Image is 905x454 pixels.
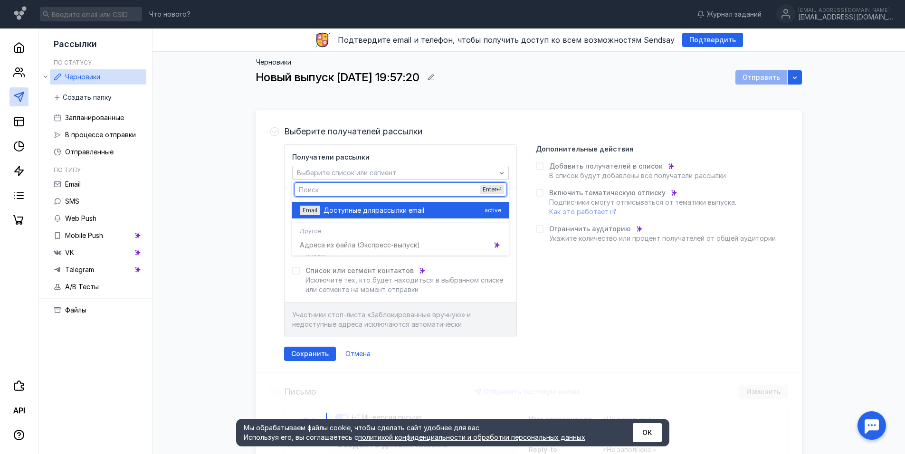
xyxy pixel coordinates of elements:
span: Исключите тех, кто будет находиться в выбранном списке или сегменте на момент отправки [305,276,503,293]
span: Ограничить аудиторию [549,224,631,234]
span: Рассылки [54,39,97,49]
span: В список будут добавлены все получатели рассылки [549,171,726,180]
a: Web Push [50,211,146,226]
div: grid [292,199,509,255]
span: Журнал заданий [707,9,762,19]
span: Включить тематическую отписку [549,188,666,198]
span: Участники стоп-листа «Заблокированные вручную» и недоступные адреса исключаются автоматически [292,311,471,328]
button: Подтвердить [682,33,743,47]
h5: По статусу [54,59,92,66]
span: Укажите количество или процент получателей от общей аудитории [549,234,776,242]
div: Мы обрабатываем файлы cookie, чтобы сделать сайт удобнее для вас. Используя его, вы соглашаетесь c [244,423,610,442]
input: Поиск [295,183,506,196]
span: рассылки email [375,206,424,215]
div: [EMAIL_ADDRESS][DOMAIN_NAME] [798,13,893,21]
span: Сохранить [291,350,329,358]
span: Новый выпуск [DATE] 19:57:20 [256,70,419,84]
a: Telegram [50,262,146,277]
span: SMS [65,197,79,205]
span: В процессе отправки [65,131,136,139]
button: EmailДоступные длярассылки emailactive [292,202,509,218]
a: Что нового? [144,11,195,18]
input: Введите email или CSID [40,7,142,21]
button: Создать папку [50,90,116,104]
a: Файлы [50,303,146,318]
span: Файлы [65,306,86,314]
h4: Дополнительные действия [536,145,634,153]
a: Email [50,177,146,192]
span: Подписчики смогут отписываться от тематики выпуска. [549,198,736,216]
button: ОК [633,423,662,442]
span: Список или сегмент контактов [305,266,414,275]
span: active [485,206,501,215]
h4: Выберите получателей рассылки [284,127,422,136]
h5: По типу [54,166,81,173]
span: Mobile Push [65,231,103,239]
span: Получатели рассылки [292,152,370,162]
span: Выберите список или сегмент [297,169,396,177]
span: Подтвердить [689,36,736,44]
span: Email [65,180,81,188]
span: VK [65,248,74,256]
a: Журнал заданий [692,9,766,19]
div: [EMAIL_ADDRESS][DOMAIN_NAME] [798,7,893,13]
span: Создать папку [63,94,112,102]
a: SMS [50,194,146,209]
a: VK [50,245,146,260]
span: Enter [483,186,496,193]
span: Подтвердите email и телефон, чтобы получить доступ ко всем возможностям Sendsay [338,35,675,45]
span: Запланированные [65,113,124,122]
button: Выберите список или сегмент [292,166,509,180]
span: Telegram [65,265,94,274]
a: A/B Тесты [50,279,146,294]
a: Черновики [256,58,291,66]
span: Добавить получателей в список [549,161,663,171]
a: В процессе отправки [50,127,146,142]
span: Email [303,207,317,214]
a: Отправленные [50,144,146,160]
span: Черновики [65,73,100,81]
button: Отмена [341,347,375,361]
span: Доступные для [324,206,375,215]
span: Что нового? [149,11,191,18]
span: A/B Тесты [65,283,99,291]
a: Mobile Push [50,228,146,243]
a: политикой конфиденциальности и обработки персональных данных [358,433,585,441]
a: Черновики [50,69,146,85]
span: Другое [299,227,321,234]
span: Как это работает [549,208,609,216]
button: Сохранить [284,347,336,361]
button: Enter [480,185,504,194]
span: Web Push [65,214,96,222]
span: Отправленные [65,148,114,156]
a: Запланированные [50,110,146,125]
span: Отмена [345,350,371,358]
a: Как это работает [549,208,616,216]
